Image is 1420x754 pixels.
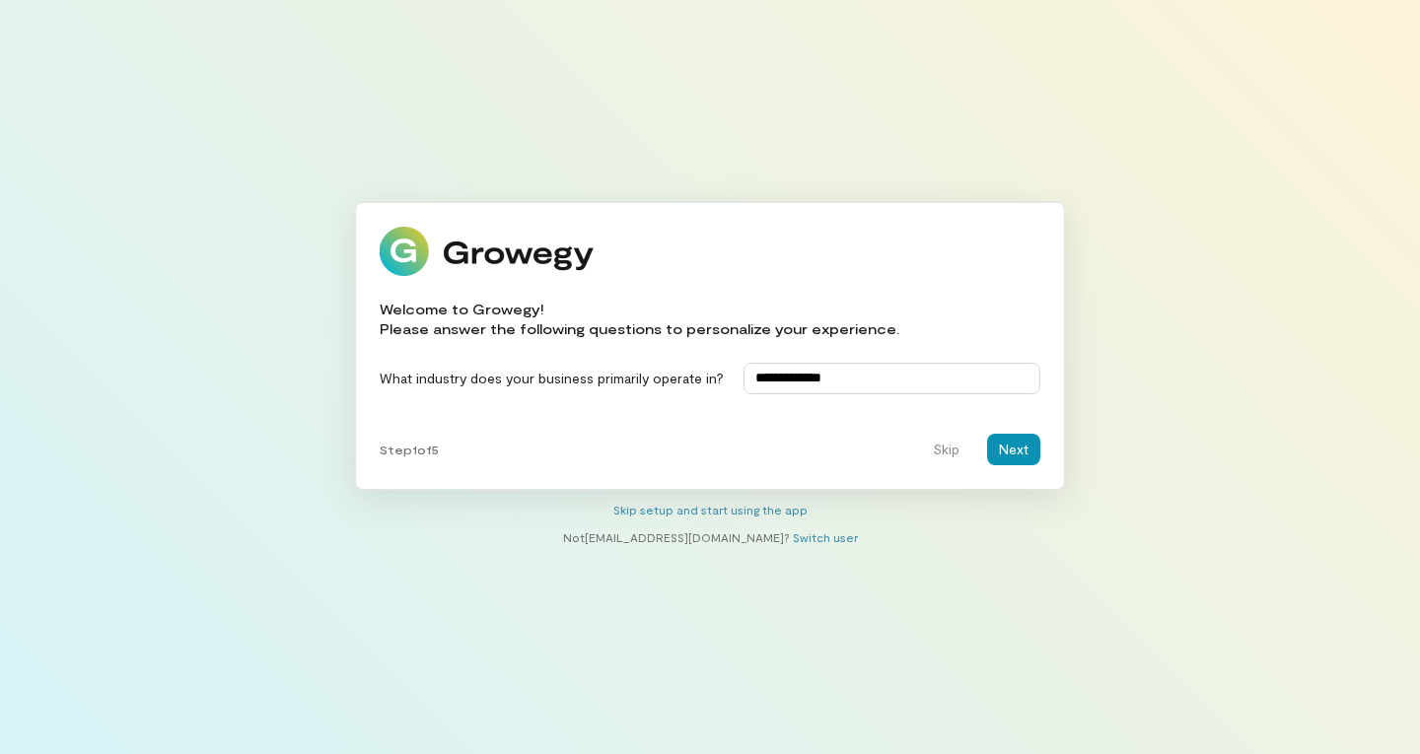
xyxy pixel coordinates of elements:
a: Switch user [793,530,858,544]
button: Skip [921,434,971,465]
img: Growegy logo [380,227,595,276]
label: What industry does your business primarily operate in? [380,369,724,388]
button: Next [987,434,1040,465]
a: Skip setup and start using the app [613,503,808,516]
span: Not [EMAIL_ADDRESS][DOMAIN_NAME] ? [563,530,790,544]
span: Step 1 of 5 [380,442,439,457]
div: Welcome to Growegy! Please answer the following questions to personalize your experience. [380,300,899,339]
